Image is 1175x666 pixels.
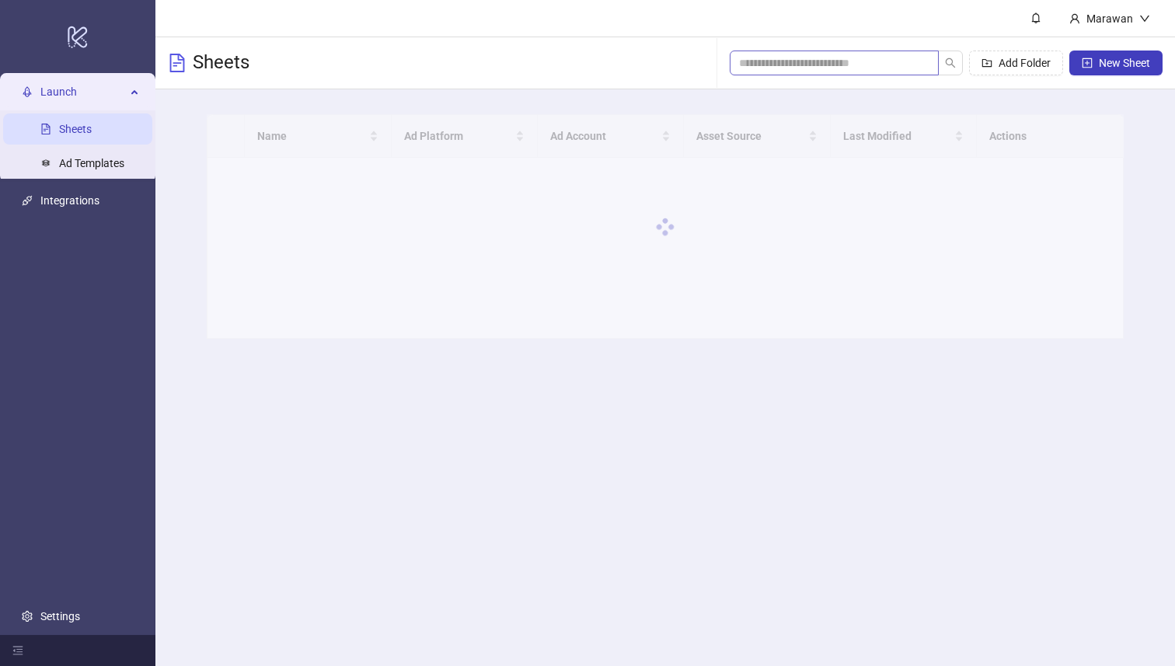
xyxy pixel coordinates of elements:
[40,610,80,622] a: Settings
[1139,13,1150,24] span: down
[999,57,1051,69] span: Add Folder
[981,58,992,68] span: folder-add
[168,54,187,72] span: file-text
[22,87,33,98] span: rocket
[1099,57,1150,69] span: New Sheet
[1069,51,1163,75] button: New Sheet
[59,124,92,136] a: Sheets
[193,51,249,75] h3: Sheets
[12,645,23,656] span: menu-fold
[40,77,126,108] span: Launch
[40,195,99,207] a: Integrations
[969,51,1063,75] button: Add Folder
[1082,58,1093,68] span: plus-square
[1069,13,1080,24] span: user
[59,158,124,170] a: Ad Templates
[1030,12,1041,23] span: bell
[1080,10,1139,27] div: Marawan
[945,58,956,68] span: search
